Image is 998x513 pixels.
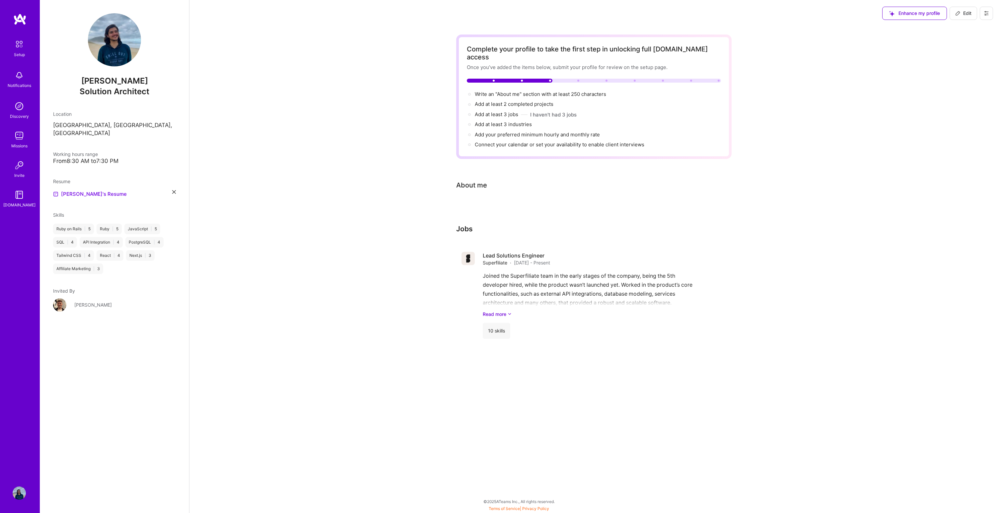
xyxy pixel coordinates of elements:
[53,121,176,137] p: [GEOGRAPHIC_DATA], [GEOGRAPHIC_DATA], [GEOGRAPHIC_DATA]
[522,506,549,511] a: Privacy Policy
[462,252,475,265] img: Company logo
[530,111,577,118] button: I haven't had 3 jobs
[53,263,103,274] div: Affiliate Marketing 3
[456,180,487,190] div: Tell us a little about yourself
[8,82,31,89] div: Notifications
[13,69,26,82] img: bell
[889,10,940,17] span: Enhance my profile
[126,250,155,261] div: Next.js 3
[950,7,977,20] button: Edit
[13,486,26,500] img: User Avatar
[12,37,26,51] img: setup
[154,240,155,245] span: |
[483,323,510,339] div: 10 skills
[483,252,550,259] h4: Lead Solutions Engineer
[13,100,26,113] img: discovery
[53,212,64,218] span: Skills
[80,237,123,248] div: API Integration 4
[475,101,553,107] span: Add at least 2 completed projects
[475,121,532,127] span: Add at least 3 industries
[508,311,512,318] i: icon ArrowDownSecondaryDark
[11,142,28,149] div: Missions
[53,158,176,165] div: From 8:30 AM to 7:30 PM
[456,180,487,190] div: About me
[113,240,114,245] span: |
[93,266,95,271] span: |
[483,311,726,318] a: Read more
[172,190,176,194] i: icon Close
[3,201,36,208] div: [DOMAIN_NAME]
[124,224,160,234] div: JavaScript 5
[467,64,721,71] div: Once you’ve added the items below, submit your profile for review on the setup page.
[40,493,998,510] div: © 2025 ATeams Inc., All rights reserved.
[84,226,86,232] span: |
[950,7,977,20] div: null
[88,13,141,66] img: User Avatar
[13,129,26,142] img: teamwork
[955,10,971,17] span: Edit
[483,259,507,266] span: Superfiliate
[80,87,149,96] span: Solution Architect
[475,141,644,148] span: Connect your calendar or set your availability to enable client interviews
[67,240,68,245] span: |
[14,172,25,179] div: Invite
[475,111,518,117] span: Add at least 3 jobs
[489,506,520,511] a: Terms of Service
[889,11,894,16] i: icon SuggestedTeams
[53,191,58,197] img: Resume
[14,51,25,58] div: Setup
[97,250,123,261] div: React 4
[514,259,550,266] span: [DATE] - Present
[151,226,152,232] span: |
[467,45,721,61] div: Complete your profile to take the first step in unlocking full [DOMAIN_NAME] access
[53,224,94,234] div: Ruby on Rails 5
[13,13,27,25] img: logo
[53,76,176,86] span: [PERSON_NAME]
[53,237,77,248] div: SQL 4
[11,486,28,500] a: User Avatar
[475,91,607,97] span: Write an "About me" section with at least 250 characters
[97,224,122,234] div: Ruby 5
[112,226,113,232] span: |
[53,110,176,117] div: Location
[145,253,146,258] span: |
[125,237,164,248] div: PostgreSQL 4
[13,159,26,172] img: Invite
[53,250,94,261] div: Tailwind CSS 4
[84,253,85,258] span: |
[456,225,732,233] h3: Jobs
[113,253,115,258] span: |
[882,7,947,20] button: Enhance my profile
[53,179,70,184] span: Resume
[13,188,26,201] img: guide book
[475,131,600,138] span: Add your preferred minimum hourly and monthly rate
[489,506,549,511] span: |
[53,190,127,198] a: [PERSON_NAME]'s Resume
[53,151,98,157] span: Working hours range
[53,288,75,294] span: Invited By
[10,113,29,120] div: Discovery
[510,259,511,266] span: ·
